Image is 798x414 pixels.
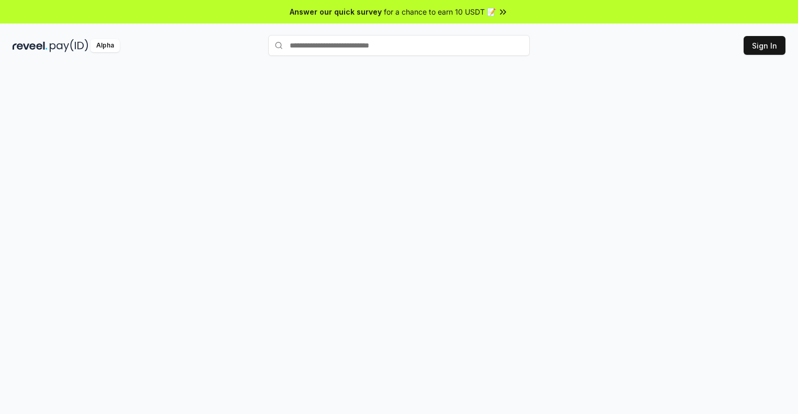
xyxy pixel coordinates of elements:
[13,39,48,52] img: reveel_dark
[744,36,785,55] button: Sign In
[50,39,88,52] img: pay_id
[90,39,120,52] div: Alpha
[384,6,496,17] span: for a chance to earn 10 USDT 📝
[290,6,382,17] span: Answer our quick survey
